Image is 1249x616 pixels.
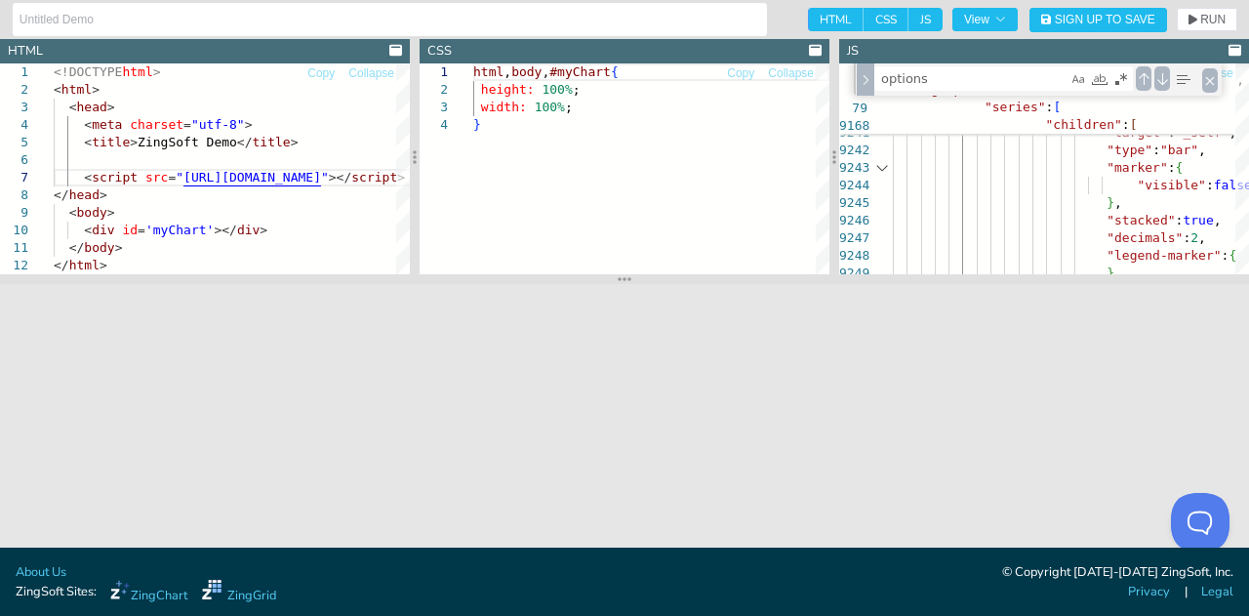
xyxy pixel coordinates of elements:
[1172,68,1193,90] div: Find in Selection (Alt+L)
[110,580,187,605] a: ZingChart
[1107,143,1152,157] span: "type"
[847,42,859,61] div: JS
[1168,160,1176,175] span: :
[130,117,183,132] span: charset
[1046,117,1122,132] span: "children"
[542,64,549,79] span: ,
[54,258,69,272] span: </
[504,64,511,79] span: ,
[768,67,814,79] span: Collapse
[808,8,864,31] span: HTML
[869,159,895,177] div: Click to collapse the range.
[1160,143,1198,157] span: "bar"
[84,240,114,255] span: body
[100,258,107,272] span: >
[214,223,236,237] span: ></
[875,67,1068,90] textarea: Find
[473,117,481,132] span: }
[1130,117,1138,132] span: [
[1107,266,1114,280] span: }
[1185,583,1188,601] span: |
[1111,69,1131,89] div: Use Regular Expression (Alt+R)
[84,170,92,185] span: <
[183,117,191,132] span: =
[985,100,1046,114] span: "series"
[420,63,448,81] div: 1
[808,8,943,31] div: checkbox-group
[727,67,754,79] span: Copy
[839,100,867,117] span: 79
[964,14,1006,25] span: View
[321,170,329,185] span: "
[565,100,573,114] span: ;
[307,67,335,79] span: Copy
[1198,230,1206,245] span: ,
[839,177,867,194] div: 9244
[420,81,448,99] div: 2
[92,170,138,185] span: script
[1222,248,1229,263] span: :
[76,100,106,114] span: head
[1152,143,1160,157] span: :
[145,170,168,185] span: src
[549,64,611,79] span: #myChart
[138,223,145,237] span: =
[176,170,183,185] span: "
[348,67,394,79] span: Collapse
[54,82,61,97] span: <
[1107,248,1221,263] span: "legend-marker"
[1055,14,1155,25] span: Sign Up to Save
[427,42,452,61] div: CSS
[253,135,291,149] span: title
[839,194,867,212] div: 9245
[329,170,351,185] span: ></
[183,170,321,185] span: [URL][DOMAIN_NAME]
[260,223,267,237] span: >
[69,258,100,272] span: html
[92,82,100,97] span: >
[84,135,92,149] span: <
[535,100,565,114] span: 100%
[245,117,253,132] span: >
[1029,8,1167,32] button: Sign Up to Save
[473,64,504,79] span: html
[84,117,92,132] span: <
[420,99,448,116] div: 3
[54,187,69,202] span: </
[92,223,114,237] span: div
[481,82,535,97] span: height:
[1114,195,1122,210] span: ,
[1128,583,1170,601] a: Privacy
[1114,266,1122,280] span: ,
[839,82,867,100] span: 2
[839,229,867,247] div: 9247
[1176,160,1184,175] span: {
[511,64,542,79] span: body
[839,142,867,159] div: 9242
[1171,493,1229,552] iframe: Toggle Customer Support
[237,223,260,237] span: div
[153,64,161,79] span: >
[908,8,943,31] span: JS
[69,205,77,220] span: <
[92,117,122,132] span: meta
[1068,69,1088,89] div: Match Case (Alt+C)
[69,240,85,255] span: </
[1046,100,1054,114] span: :
[1177,8,1237,31] button: RUN
[191,117,245,132] span: "utf-8"
[92,135,130,149] span: title
[351,170,397,185] span: script
[767,64,815,83] button: Collapse
[726,64,755,83] button: Copy
[611,64,619,79] span: {
[1136,66,1151,91] div: Previous Match (Shift+Enter)
[1002,563,1233,583] div: © Copyright [DATE]-[DATE] ZingSoft, Inc.
[16,563,66,582] a: About Us
[69,100,77,114] span: <
[1198,143,1206,157] span: ,
[1200,14,1226,25] span: RUN
[168,170,176,185] span: =
[202,580,276,605] a: ZingGrid
[839,247,867,265] div: 9248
